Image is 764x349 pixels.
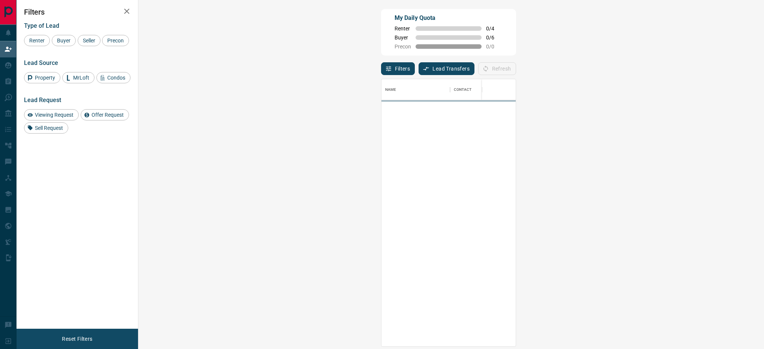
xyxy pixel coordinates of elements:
[454,79,472,100] div: Contact
[80,38,98,44] span: Seller
[24,96,61,104] span: Lead Request
[24,22,59,29] span: Type of Lead
[71,75,92,81] span: MrLoft
[24,8,131,17] h2: Filters
[62,72,95,83] div: MrLoft
[385,79,396,100] div: Name
[105,38,126,44] span: Precon
[486,44,503,50] span: 0 / 0
[52,35,76,46] div: Buyer
[54,38,73,44] span: Buyer
[395,26,411,32] span: Renter
[24,35,50,46] div: Renter
[419,62,474,75] button: Lead Transfers
[32,125,66,131] span: Sell Request
[32,75,58,81] span: Property
[450,79,510,100] div: Contact
[381,62,415,75] button: Filters
[395,35,411,41] span: Buyer
[24,122,68,134] div: Sell Request
[27,38,47,44] span: Renter
[486,26,503,32] span: 0 / 4
[81,109,129,120] div: Offer Request
[24,72,60,83] div: Property
[24,59,58,66] span: Lead Source
[395,44,411,50] span: Precon
[105,75,128,81] span: Condos
[24,109,79,120] div: Viewing Request
[78,35,101,46] div: Seller
[102,35,129,46] div: Precon
[32,112,76,118] span: Viewing Request
[96,72,131,83] div: Condos
[486,35,503,41] span: 0 / 6
[395,14,503,23] p: My Daily Quota
[381,79,450,100] div: Name
[89,112,126,118] span: Offer Request
[57,332,97,345] button: Reset Filters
